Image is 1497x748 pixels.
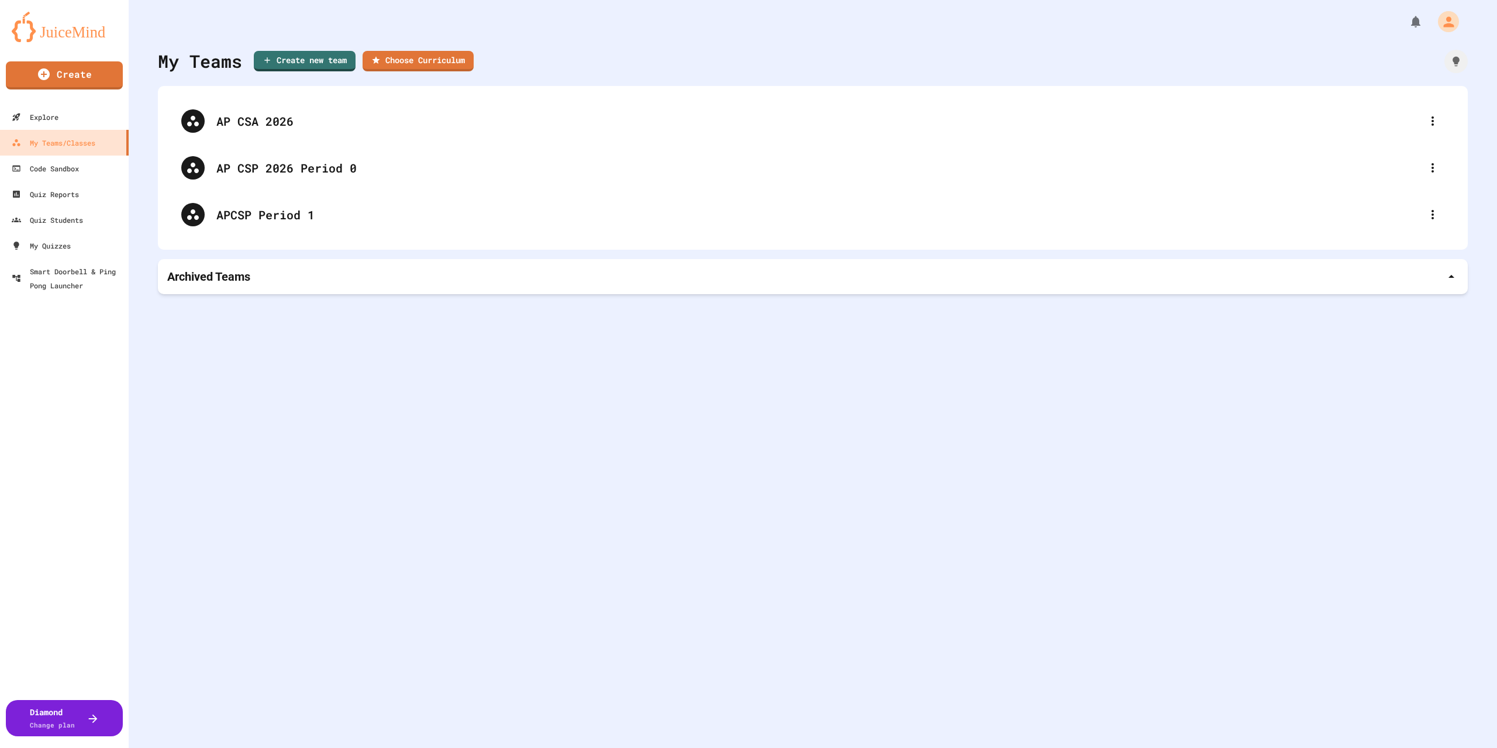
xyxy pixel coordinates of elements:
[1444,50,1468,73] div: How it works
[30,706,75,730] div: Diamond
[158,48,242,74] div: My Teams
[216,206,1421,223] div: APCSP Period 1
[216,112,1421,130] div: AP CSA 2026
[1387,12,1426,32] div: My Notifications
[30,721,75,729] span: Change plan
[12,161,79,175] div: Code Sandbox
[12,187,79,201] div: Quiz Reports
[12,110,58,124] div: Explore
[1426,8,1462,35] div: My Account
[254,51,356,71] a: Create new team
[216,159,1421,177] div: AP CSP 2026 Period 0
[12,12,117,42] img: logo-orange.svg
[12,264,124,292] div: Smart Doorbell & Ping Pong Launcher
[12,136,95,150] div: My Teams/Classes
[1448,701,1485,736] iframe: chat widget
[170,191,1456,238] div: APCSP Period 1
[170,144,1456,191] div: AP CSP 2026 Period 0
[12,239,71,253] div: My Quizzes
[12,213,83,227] div: Quiz Students
[1400,650,1485,700] iframe: chat widget
[167,268,250,285] p: Archived Teams
[6,700,123,736] button: DiamondChange plan
[363,51,474,71] a: Choose Curriculum
[170,98,1456,144] div: AP CSA 2026
[6,61,123,89] a: Create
